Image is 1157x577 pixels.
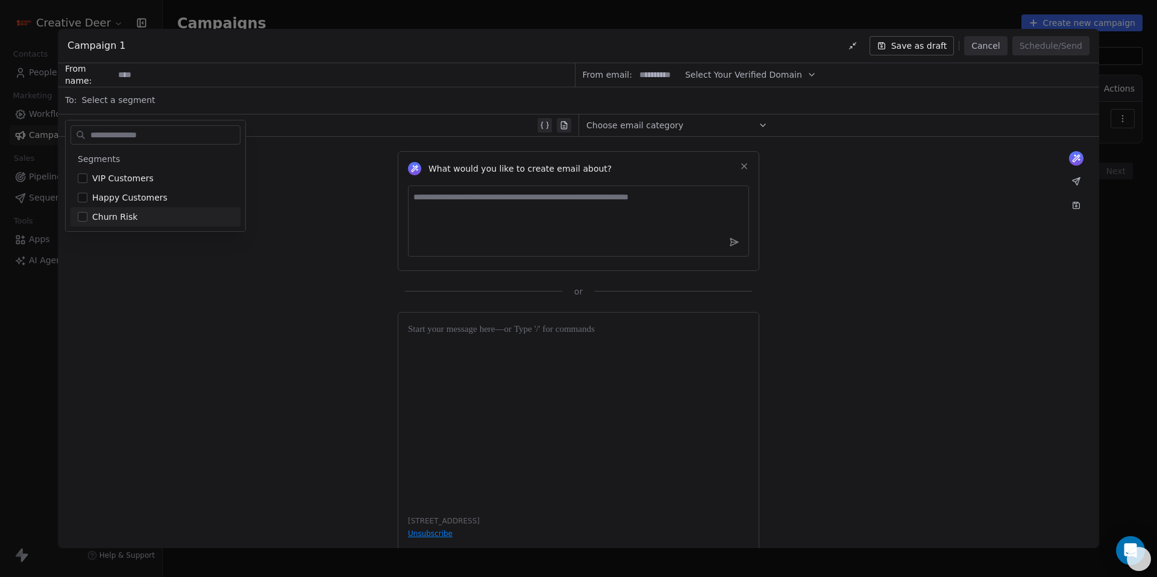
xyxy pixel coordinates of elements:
[1012,36,1090,55] button: Schedule/Send
[870,36,955,55] button: Save as draft
[574,285,583,298] span: or
[65,119,99,135] span: Subject:
[65,63,113,87] span: From name:
[964,36,1007,55] button: Cancel
[78,153,120,165] span: Segments
[92,192,168,204] span: Happy Customers
[586,119,683,131] span: Choose email category
[685,69,802,81] span: Select Your Verified Domain
[71,149,240,226] div: Suggestions
[428,163,612,175] span: What would you like to create email about?
[92,172,154,184] span: VIP Customers
[92,211,137,223] span: Churn Risk
[583,69,632,81] span: From email:
[67,39,126,53] span: Campaign 1
[81,94,155,106] span: Select a segment
[65,94,77,106] span: To:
